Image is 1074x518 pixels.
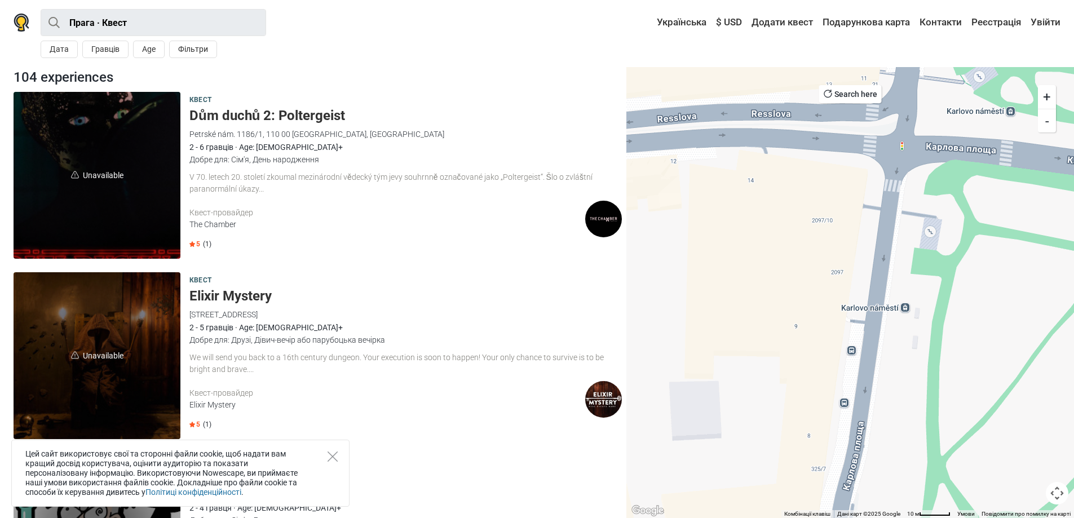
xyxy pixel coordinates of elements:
img: Elixir Mystery [585,381,622,418]
div: Квест-провайдер [189,207,585,219]
a: Подарункова карта [820,12,913,33]
span: (1) [203,240,211,249]
img: Google [629,503,666,518]
h5: Dům duchů 2: Poltergeist [189,108,622,124]
div: The Chamber [189,219,585,231]
button: Age [133,41,165,58]
a: Відкрити цю область на Картах Google (відкриється нове вікно) [629,503,666,518]
a: Увійти [1028,12,1060,33]
button: Фільтри [169,41,217,58]
div: Petrské nám. 1186/1, 110 00 [GEOGRAPHIC_DATA], [GEOGRAPHIC_DATA] [189,128,622,140]
a: Умови [957,511,975,517]
button: Search here [819,85,882,103]
button: Дата [41,41,78,58]
img: Українська [649,19,657,26]
div: We will send you back to a 16th century dungeon. Your execution is soon to happen! Your only chan... [189,352,622,375]
a: Контакти [917,12,965,33]
a: unavailableUnavailable Dům duchů 2: Poltergeist [14,92,180,259]
button: Гравців [82,41,129,58]
img: unavailable [71,171,79,179]
span: Unavailable [14,272,180,439]
span: Дані карт ©2025 Google [837,511,900,517]
button: + [1038,85,1056,109]
a: Політиці конфіденційності [145,488,241,497]
span: 5 [189,240,200,249]
img: Nowescape logo [14,14,29,32]
div: 104 experiences [9,67,626,87]
div: 2 - 5 гравців · Age: [DEMOGRAPHIC_DATA]+ [189,321,622,334]
div: [STREET_ADDRESS] [189,308,622,321]
span: Квест [189,275,211,287]
div: 2 - 4 гравця · Age: [DEMOGRAPHIC_DATA]+ [189,502,622,514]
div: Добре для: Сім'я, День народження [189,153,622,166]
button: Налаштування камери на Картах [1046,482,1068,504]
div: Квест-провайдер [189,387,585,399]
span: 5 [189,420,200,429]
a: Додати квест [749,12,816,33]
img: Star [189,241,195,247]
span: Квест [189,94,211,107]
img: unavailable [71,351,79,359]
div: Цей сайт використовує свої та сторонні файли cookie, щоб надати вам кращий досвід користувача, оц... [11,440,350,507]
a: Повідомити про помилку на карті [982,511,1071,517]
div: Elixir Mystery [189,399,585,411]
span: Unavailable [14,92,180,259]
div: V 70. letech 20. století zkoumal mezinárodní vědecký tým jevy souhrnně označované jako „Poltergei... [189,171,622,195]
h5: Šílený Vědec [189,468,622,485]
div: 2 - 6 гравців · Age: [DEMOGRAPHIC_DATA]+ [189,141,622,153]
span: (1) [203,420,211,429]
button: Масштаб карти: 10 м на 52 пікс. [904,510,954,518]
img: The Chamber [585,201,622,237]
a: unavailableUnavailable Elixir Mystery [14,272,180,439]
button: Close [328,451,338,462]
a: $ USD [713,12,745,33]
h5: Elixir Mystery [189,288,622,304]
button: Комбінації клавіш [784,510,830,518]
a: Реєстрація [969,12,1024,33]
img: Star [189,422,195,427]
span: 10 м [907,511,919,517]
div: Добре для: Друзі, Дівич-вечір або парубоцька вечірка [189,334,622,346]
button: - [1038,109,1056,132]
input: try “London” [41,9,266,36]
div: [STREET_ADDRESS] [189,489,622,501]
a: Українська [646,12,709,33]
